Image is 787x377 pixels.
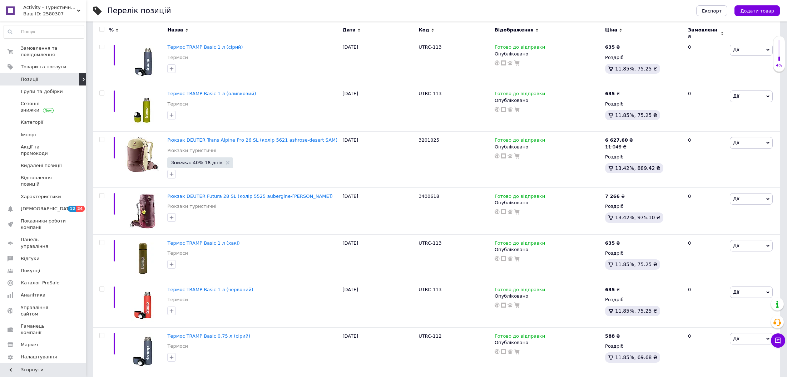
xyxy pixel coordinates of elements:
[21,64,66,70] span: Товари та послуги
[605,144,633,150] div: 11 046 ₴
[605,333,620,339] div: ₴
[21,255,39,262] span: Відгуки
[21,323,66,336] span: Гаманець компанії
[605,137,628,143] b: 6 627.60
[21,45,66,58] span: Замовлення та повідомлення
[495,194,545,201] span: Готово до відправки
[167,44,243,50] span: Термос TRAMP Basic 1 л (сірий)
[733,140,739,145] span: Дії
[21,292,45,298] span: Аналітика
[109,27,114,33] span: %
[615,66,657,72] span: 11.85%, 75.25 ₴
[107,7,171,15] div: Перелік позицій
[615,112,657,118] span: 11.85%, 75.25 ₴
[740,8,774,14] span: Додати товар
[733,47,739,52] span: Дії
[605,137,633,143] div: ₴
[495,200,602,206] div: Опубліковано
[495,91,545,98] span: Готово до відправки
[21,280,59,286] span: Каталог ProSale
[605,240,615,246] b: 635
[684,187,728,234] div: 0
[167,287,253,292] a: Термос TRAMP Basic 1 л (червоний)
[167,27,183,33] span: Назва
[341,234,417,281] div: [DATE]
[684,132,728,188] div: 0
[341,187,417,234] div: [DATE]
[688,27,719,40] span: Замовлення
[733,336,739,341] span: Дії
[605,154,682,160] div: Роздріб
[605,287,615,292] b: 635
[23,4,77,11] span: Activity - Туристичне та гірськолижне спорядження, спортивний одяг, взуття, аксесуари
[615,215,660,220] span: 13.42%, 975.10 ₴
[615,354,657,360] span: 11.85%, 69.68 ₴
[495,44,545,52] span: Готово до відправки
[495,51,602,57] div: Опубліковано
[684,327,728,374] div: 0
[702,8,722,14] span: Експорт
[342,27,356,33] span: Дата
[21,76,38,83] span: Позиції
[605,194,620,199] b: 7 266
[734,5,780,16] button: Додати товар
[131,240,154,275] img: Термос TRAMP Basic 1 л (хакі)
[167,240,239,246] span: Термос TRAMP Basic 1 л (хакі)
[341,132,417,188] div: [DATE]
[21,236,66,249] span: Панель управління
[419,137,439,143] span: 3201025
[167,91,256,96] a: Термос TRAMP Basic 1 л (оливковий)
[21,304,66,317] span: Управління сайтом
[684,85,728,132] div: 0
[605,333,615,339] b: 588
[419,44,441,50] span: UTRC-113
[495,246,602,253] div: Опубліковано
[167,194,332,199] span: Рюкзак DEUTER Futura 28 SL (колір 5525 aubergine-[PERSON_NAME])
[68,206,76,212] span: 12
[495,137,545,145] span: Готово до відправки
[23,11,86,17] div: Ваш ID: 2580307
[131,90,154,126] img: Термос TRAMP Basic 1 л (оливковий)
[495,333,545,341] span: Готово до відправки
[167,137,337,143] span: Рюкзак DEUTER Trans Alpine Pro 26 SL (колір 5621 ashrose-desert SAM)
[733,93,739,99] span: Дії
[733,196,739,201] span: Дії
[171,160,222,165] span: Знижка: 40% 18 днів
[21,88,63,95] span: Групи та добірки
[605,250,682,256] div: Роздріб
[419,333,441,339] span: UTRC-112
[341,281,417,327] div: [DATE]
[419,194,439,199] span: 3400618
[341,39,417,85] div: [DATE]
[21,132,37,138] span: Імпорт
[341,327,417,374] div: [DATE]
[21,144,66,157] span: Акції та промокоди
[684,39,728,85] div: 0
[733,289,739,295] span: Дії
[21,342,39,348] span: Маркет
[131,287,154,322] img: Термос TRAMP Basic 1 л (червоний)
[605,287,620,293] div: ₴
[21,218,66,231] span: Показники роботи компанії
[21,175,66,187] span: Відновлення позицій
[21,162,62,169] span: Видалені позиції
[615,261,657,267] span: 11.85%, 75.25 ₴
[167,333,250,339] span: Термос TRAMP Basic 0,75 л (сірий)
[495,339,602,346] div: Опубліковано
[167,343,188,349] a: Термоси
[167,147,216,154] a: Рюкзаки туристичні
[605,44,615,50] b: 635
[605,203,682,210] div: Роздріб
[125,193,160,229] img: Рюкзак DEUTER Futura 28 SL (колір 5525 aubergine-maron)
[21,194,61,200] span: Характеристики
[495,240,545,248] span: Готово до відправки
[773,63,785,68] div: 4%
[684,234,728,281] div: 0
[167,54,188,61] a: Термоси
[125,137,160,172] img: Рюкзак DEUTER Trans Alpine Pro 26 SL (колір 5621 ashrose-desert SAM)
[495,144,602,150] div: Опубліковано
[21,101,66,113] span: Сезонні знижки
[419,240,441,246] span: UTRC-113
